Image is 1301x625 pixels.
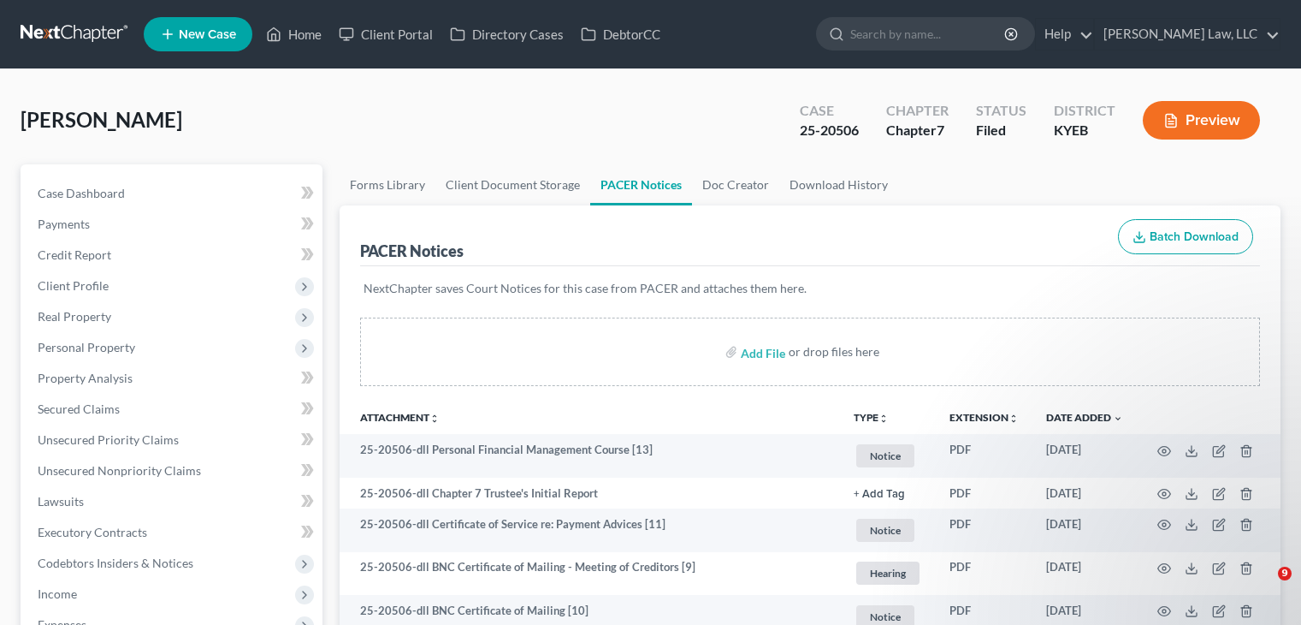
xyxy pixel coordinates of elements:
[360,241,464,261] div: PACER Notices
[38,402,120,416] span: Secured Claims
[38,463,201,478] span: Unsecured Nonpriority Claims
[1113,414,1123,424] i: expand_more
[38,525,147,539] span: Executory Contracts
[878,414,889,424] i: unfold_more
[976,101,1026,121] div: Status
[856,519,914,542] span: Notice
[936,478,1032,509] td: PDF
[21,107,182,132] span: [PERSON_NAME]
[949,411,1019,424] a: Extensionunfold_more
[340,509,840,552] td: 25-20506-dll Certificate of Service re: Payment Advices [11]
[429,414,440,424] i: unfold_more
[360,411,440,424] a: Attachmentunfold_more
[936,509,1032,552] td: PDF
[779,164,898,205] a: Download History
[24,394,322,425] a: Secured Claims
[340,552,840,596] td: 25-20506-dll BNC Certificate of Mailing - Meeting of Creditors [9]
[590,164,692,205] a: PACER Notices
[1143,101,1260,140] button: Preview
[854,489,905,500] button: + Add Tag
[24,178,322,209] a: Case Dashboard
[38,432,179,447] span: Unsecured Priority Claims
[1036,19,1093,50] a: Help
[340,434,840,478] td: 25-20506-dll Personal Financial Management Course [13]
[38,556,193,570] span: Codebtors Insiders & Notices
[24,363,322,394] a: Property Analysis
[38,217,90,231] span: Payments
[854,413,889,424] button: TYPEunfold_more
[1095,19,1280,50] a: [PERSON_NAME] Law, LLC
[38,247,111,262] span: Credit Report
[1118,219,1253,255] button: Batch Download
[330,19,441,50] a: Client Portal
[886,121,949,140] div: Chapter
[1278,567,1292,580] span: 9
[179,28,236,41] span: New Case
[38,278,109,293] span: Client Profile
[38,186,125,200] span: Case Dashboard
[364,280,1257,297] p: NextChapter saves Court Notices for this case from PACER and attaches them here.
[24,240,322,271] a: Credit Report
[38,340,135,354] span: Personal Property
[38,494,84,509] span: Lawsuits
[1054,101,1115,121] div: District
[24,455,322,486] a: Unsecured Nonpriority Claims
[24,486,322,517] a: Lawsuits
[257,19,330,50] a: Home
[435,164,590,205] a: Client Document Storage
[976,121,1026,140] div: Filed
[854,516,922,545] a: Notice
[24,425,322,455] a: Unsecured Priority Claims
[38,586,77,601] span: Income
[1243,567,1284,608] iframe: Intercom live chat
[572,19,669,50] a: DebtorCC
[789,343,879,360] div: or drop files here
[38,371,133,385] span: Property Analysis
[800,101,859,121] div: Case
[1032,434,1137,478] td: [DATE]
[886,101,949,121] div: Chapter
[936,552,1032,596] td: PDF
[692,164,779,205] a: Doc Creator
[1008,414,1019,424] i: unfold_more
[800,121,859,140] div: 25-20506
[936,434,1032,478] td: PDF
[441,19,572,50] a: Directory Cases
[340,478,840,509] td: 25-20506-dll Chapter 7 Trustee's Initial Report
[850,18,1007,50] input: Search by name...
[1046,411,1123,424] a: Date Added expand_more
[1150,229,1239,244] span: Batch Download
[856,444,914,467] span: Notice
[1054,121,1115,140] div: KYEB
[856,562,920,585] span: Hearing
[24,517,322,548] a: Executory Contracts
[854,559,922,587] a: Hearing
[38,309,111,324] span: Real Property
[340,164,435,205] a: Forms Library
[854,442,922,470] a: Notice
[937,122,944,138] span: 7
[854,485,922,502] a: + Add Tag
[24,209,322,240] a: Payments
